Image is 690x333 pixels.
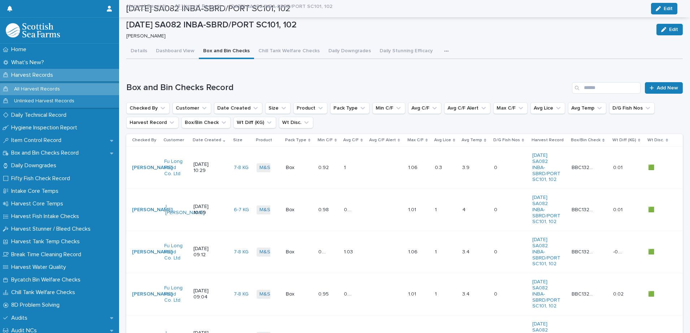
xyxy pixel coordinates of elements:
a: All Harvest Records [175,1,221,10]
p: [DATE] 09:12 [193,246,215,258]
a: M&S Select [259,291,287,297]
button: Customer [172,102,211,114]
button: Avg Lice [530,102,565,114]
a: [PERSON_NAME] [132,207,172,213]
p: 0.99 [318,248,330,255]
p: 1 [435,205,438,213]
a: 7-8 KG [234,291,249,297]
p: D/G Fish Nos [493,136,520,144]
button: Daily Stunning Efficacy [375,44,437,59]
button: Max C/F [493,102,528,114]
a: Harvest Records [127,1,167,10]
p: Harvest Records [8,72,59,79]
p: Intake Core Temps [8,188,64,195]
p: 0.95 [318,290,330,297]
a: [DATE] SA082 INBA-SBRD/PORT SC101, 102 [532,237,560,267]
p: 0.99 [344,290,356,297]
p: 0.3 [435,163,444,171]
p: 1.06 [408,163,419,171]
p: Avg C/F Alert [369,136,396,144]
p: Hygiene Inspection Report [8,124,83,131]
button: Wt Diff (KG) [233,117,276,128]
button: Pack Type [330,102,370,114]
button: Avg C/F [408,102,441,114]
button: Edit [656,24,683,35]
p: 3.9 [462,163,471,171]
button: Chill Tank Welfare Checks [254,44,324,59]
p: 0.01 [613,163,624,171]
p: 0 [494,163,499,171]
p: BBC13270 [572,205,594,213]
p: 3.4 [462,248,471,255]
p: 3.4 [462,290,471,297]
a: [DATE] SA082 INBA-SBRD/PORT SC101, 102 [532,152,560,183]
p: Item Control Record [8,137,67,144]
p: Date Created [193,136,221,144]
button: Size [265,102,291,114]
p: BBC13271 [572,163,594,171]
a: J '[PERSON_NAME] [164,204,205,216]
button: Box and Bin Checks [199,44,254,59]
a: Fu Long Food Co. Ltd [164,285,185,303]
button: Avg Temp [568,102,606,114]
p: 0 [494,290,499,297]
button: Harvest Record [126,117,179,128]
a: [PERSON_NAME] [132,249,172,255]
img: mMrefqRFQpe26GRNOUkG [6,23,60,37]
p: Customer [163,136,184,144]
a: M&S Select [259,249,287,255]
p: Daily Technical Record [8,112,72,119]
a: Fu Long Food Co. Ltd [164,159,185,177]
tr: [PERSON_NAME] Fu Long Food Co. Ltd [DATE] 09:047-8 KG M&S Select Box0.950.95 0.990.99 1.011.01 11... [126,273,683,315]
p: Box and Bin Checks Record [8,150,84,156]
button: Min C/F [372,102,405,114]
p: All Harvest Records [8,86,66,92]
a: M&S Select [259,165,287,171]
p: 0.02 [613,290,625,297]
a: [PERSON_NAME] [132,291,172,297]
p: 1 [435,290,438,297]
p: Box [286,165,307,171]
button: Date Created [214,102,262,114]
p: Max C/F [407,136,424,144]
p: Avg Lice [434,136,451,144]
p: 8D Problem Solving [8,302,65,308]
p: [DATE] 10:29 [193,161,215,174]
p: [DATE] SA082 INBA-SBRD/PORT SC101, 102 [126,20,651,30]
p: -0.04 [613,248,625,255]
p: [DATE] 10:09 [193,204,215,216]
p: 🟩 [648,163,656,171]
p: 0.01 [613,205,624,213]
tr: [PERSON_NAME] Fu Long Food Co. Ltd [DATE] 10:297-8 KG M&S Select Box0.920.92 11 1.061.06 0.30.3 3... [126,147,683,189]
p: Break Time Cleaning Record [8,251,87,258]
p: Wt Diff (KG) [612,136,636,144]
p: Chill Tank Welfare Checks [8,289,81,296]
p: Avg C/F [343,136,359,144]
a: 7-8 KG [234,249,249,255]
p: Harvest Tank Temp Checks [8,238,86,245]
p: Home [8,46,32,53]
p: 0.99 [344,205,356,213]
p: Harvest Record [532,136,564,144]
a: 6-7 KG [234,207,249,213]
tr: [PERSON_NAME] J '[PERSON_NAME] [DATE] 10:096-7 KG M&S Select Box0.980.98 0.990.99 1.011.01 11 44 ... [126,189,683,231]
p: Audits [8,315,33,321]
p: Daily Downgrades [8,162,62,169]
span: Add New [657,85,678,90]
p: Box/Bin Check [571,136,601,144]
p: 1 [435,248,438,255]
button: Daily Downgrades [324,44,375,59]
p: Box [286,291,307,297]
p: 🟩 [648,248,656,255]
a: M&S Select [259,207,287,213]
a: 7-8 KG [234,165,249,171]
button: Box/Bin Check [182,117,231,128]
p: BBC13269 [572,248,594,255]
p: [DATE] SA082 INBA-SBRD/PORT SC101, 102 [229,2,332,10]
p: 0 [494,248,499,255]
span: Edit [669,27,678,32]
p: 1.01 [408,290,418,297]
a: [PERSON_NAME] [132,165,172,171]
button: Details [126,44,152,59]
p: Wt Disc. [647,136,664,144]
